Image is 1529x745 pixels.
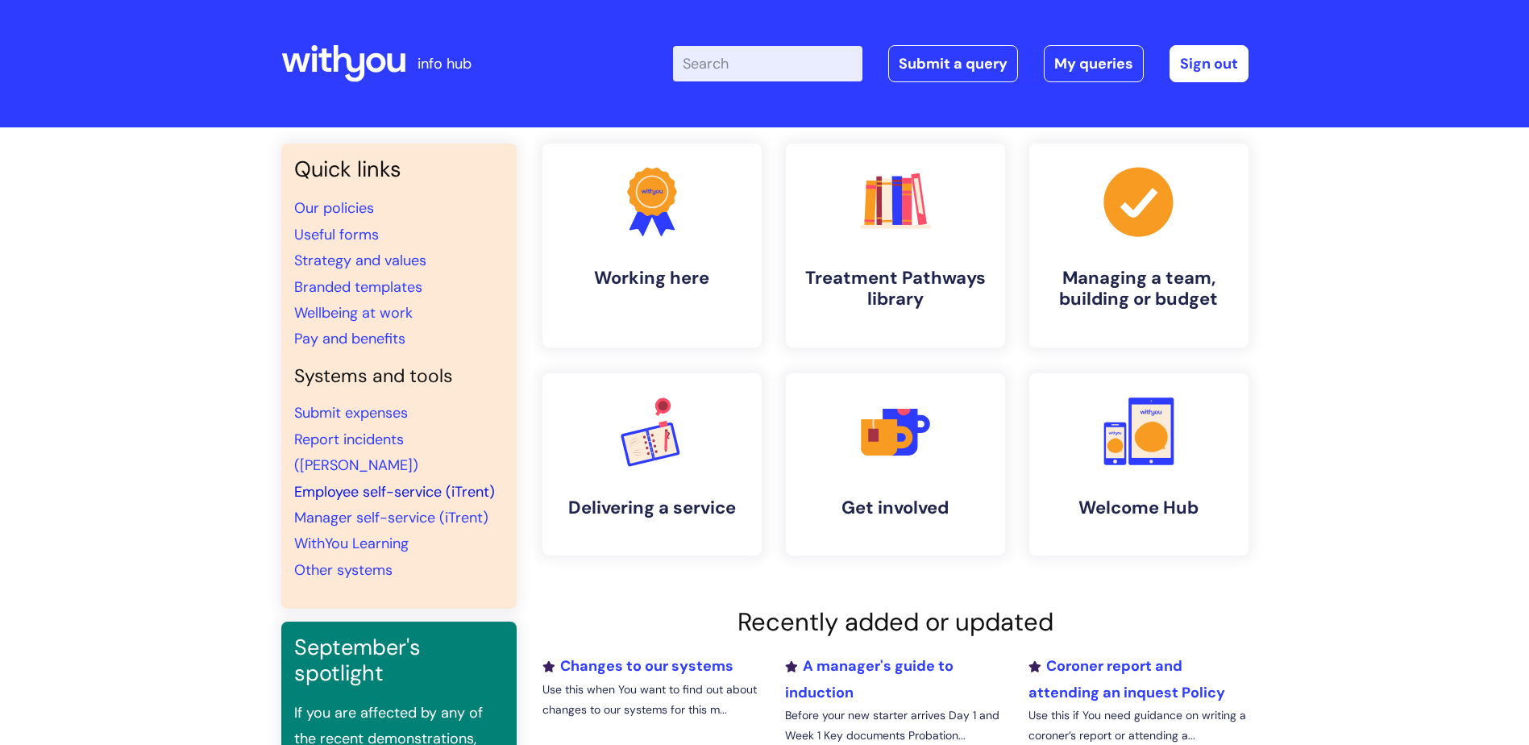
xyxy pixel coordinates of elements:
[542,680,762,720] p: Use this when You want to find out about changes to our systems for this m...
[294,329,405,348] a: Pay and benefits
[1028,656,1225,701] a: Coroner report and attending an inquest Policy
[786,144,1005,348] a: Treatment Pathways library
[294,508,488,527] a: Manager self-service (iTrent)
[542,656,733,676] a: Changes to our systems
[673,46,862,81] input: Search
[542,373,762,556] a: Delivering a service
[294,365,504,388] h4: Systems and tools
[1170,45,1249,82] a: Sign out
[1042,497,1236,518] h4: Welcome Hub
[294,635,504,687] h3: September's spotlight
[555,497,749,518] h4: Delivering a service
[294,225,379,244] a: Useful forms
[294,560,393,580] a: Other systems
[294,430,418,475] a: Report incidents ([PERSON_NAME])
[785,656,954,701] a: A manager's guide to induction
[294,251,426,270] a: Strategy and values
[888,45,1018,82] a: Submit a query
[418,51,472,77] p: info hub
[294,198,374,218] a: Our policies
[294,534,409,553] a: WithYou Learning
[294,303,413,323] a: Wellbeing at work
[294,482,495,502] a: Employee self-service (iTrent)
[294,277,422,297] a: Branded templates
[673,45,1249,82] div: | -
[799,497,992,518] h4: Get involved
[1042,268,1236,310] h4: Managing a team, building or budget
[1029,144,1249,348] a: Managing a team, building or budget
[799,268,992,310] h4: Treatment Pathways library
[294,156,504,182] h3: Quick links
[1044,45,1144,82] a: My queries
[555,268,749,289] h4: Working here
[1029,373,1249,556] a: Welcome Hub
[294,403,408,422] a: Submit expenses
[542,144,762,348] a: Working here
[542,607,1249,637] h2: Recently added or updated
[786,373,1005,556] a: Get involved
